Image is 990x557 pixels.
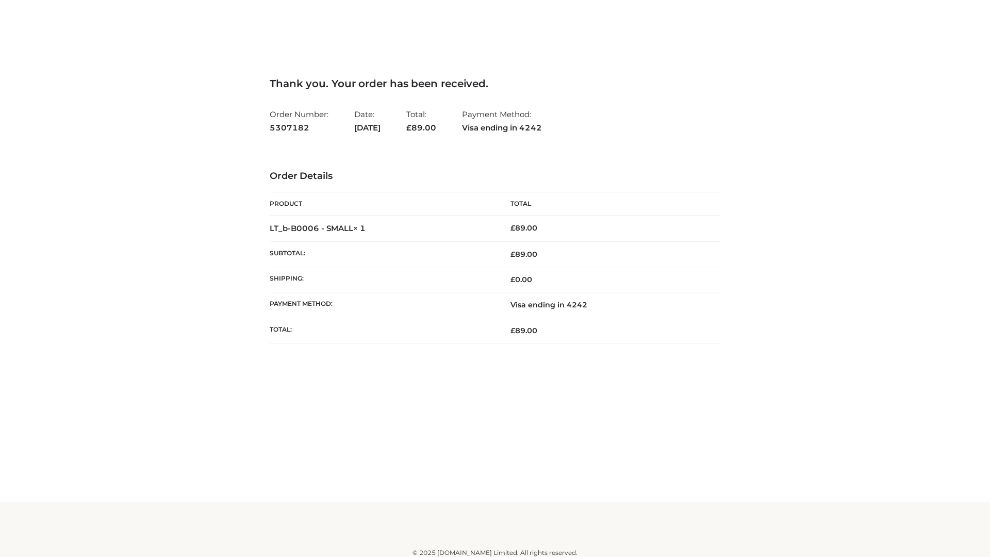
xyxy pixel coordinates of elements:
span: £ [510,223,515,233]
span: £ [510,250,515,259]
strong: 5307182 [270,121,328,135]
strong: × 1 [353,223,366,233]
span: £ [510,326,515,335]
th: Total [495,192,720,216]
span: 89.00 [510,326,537,335]
span: £ [510,275,515,284]
span: 89.00 [510,250,537,259]
strong: [DATE] [354,121,381,135]
span: £ [406,123,411,133]
strong: Visa ending in 4242 [462,121,542,135]
th: Product [270,192,495,216]
li: Total: [406,105,436,137]
th: Shipping: [270,267,495,292]
td: Visa ending in 4242 [495,292,720,318]
th: Subtotal: [270,241,495,267]
bdi: 0.00 [510,275,532,284]
li: Order Number: [270,105,328,137]
bdi: 89.00 [510,223,537,233]
span: 89.00 [406,123,436,133]
li: Payment Method: [462,105,542,137]
strong: LT_b-B0006 - SMALL [270,223,366,233]
h3: Order Details [270,171,720,182]
th: Total: [270,318,495,343]
li: Date: [354,105,381,137]
h3: Thank you. Your order has been received. [270,77,720,90]
th: Payment method: [270,292,495,318]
